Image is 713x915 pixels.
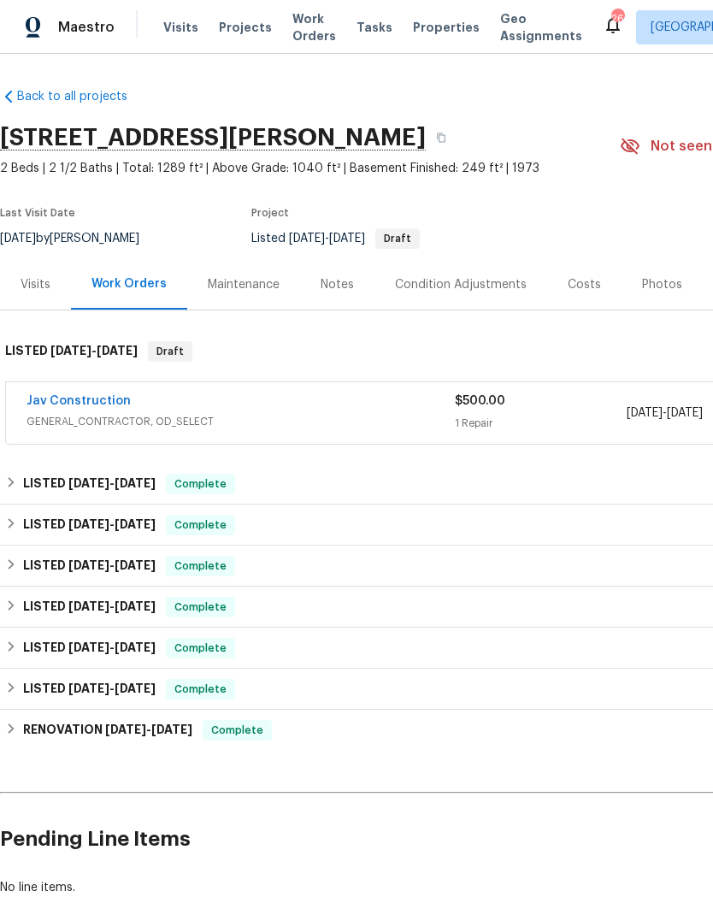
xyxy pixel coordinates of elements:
[289,233,325,245] span: [DATE]
[68,518,156,530] span: -
[292,10,336,44] span: Work Orders
[68,641,156,653] span: -
[21,276,50,293] div: Visits
[168,475,233,493] span: Complete
[58,19,115,36] span: Maestro
[68,600,109,612] span: [DATE]
[251,233,420,245] span: Listed
[426,122,457,153] button: Copy Address
[68,477,109,489] span: [DATE]
[68,600,156,612] span: -
[611,10,623,27] div: 26
[105,723,146,735] span: [DATE]
[151,723,192,735] span: [DATE]
[500,10,582,44] span: Geo Assignments
[568,276,601,293] div: Costs
[204,722,270,739] span: Complete
[219,19,272,36] span: Projects
[68,477,156,489] span: -
[50,345,91,357] span: [DATE]
[27,413,455,430] span: GENERAL_CONTRACTOR, OD_SELECT
[115,682,156,694] span: [DATE]
[163,19,198,36] span: Visits
[5,341,138,362] h6: LISTED
[627,404,703,422] span: -
[68,559,109,571] span: [DATE]
[627,407,663,419] span: [DATE]
[168,558,233,575] span: Complete
[115,518,156,530] span: [DATE]
[50,345,138,357] span: -
[97,345,138,357] span: [DATE]
[150,343,191,360] span: Draft
[455,395,505,407] span: $500.00
[105,723,192,735] span: -
[455,415,626,432] div: 1 Repair
[68,682,156,694] span: -
[356,21,392,33] span: Tasks
[395,276,527,293] div: Condition Adjustments
[23,515,156,535] h6: LISTED
[23,638,156,658] h6: LISTED
[413,19,480,36] span: Properties
[667,407,703,419] span: [DATE]
[168,640,233,657] span: Complete
[23,720,192,741] h6: RENOVATION
[68,559,156,571] span: -
[115,600,156,612] span: [DATE]
[168,517,233,534] span: Complete
[208,276,280,293] div: Maintenance
[321,276,354,293] div: Notes
[115,641,156,653] span: [DATE]
[91,275,167,292] div: Work Orders
[642,276,682,293] div: Photos
[168,681,233,698] span: Complete
[168,599,233,616] span: Complete
[115,559,156,571] span: [DATE]
[23,474,156,494] h6: LISTED
[289,233,365,245] span: -
[23,679,156,700] h6: LISTED
[377,233,418,244] span: Draft
[251,208,289,218] span: Project
[27,395,131,407] a: Jav Construction
[68,641,109,653] span: [DATE]
[115,477,156,489] span: [DATE]
[23,597,156,617] h6: LISTED
[329,233,365,245] span: [DATE]
[68,682,109,694] span: [DATE]
[23,556,156,576] h6: LISTED
[68,518,109,530] span: [DATE]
